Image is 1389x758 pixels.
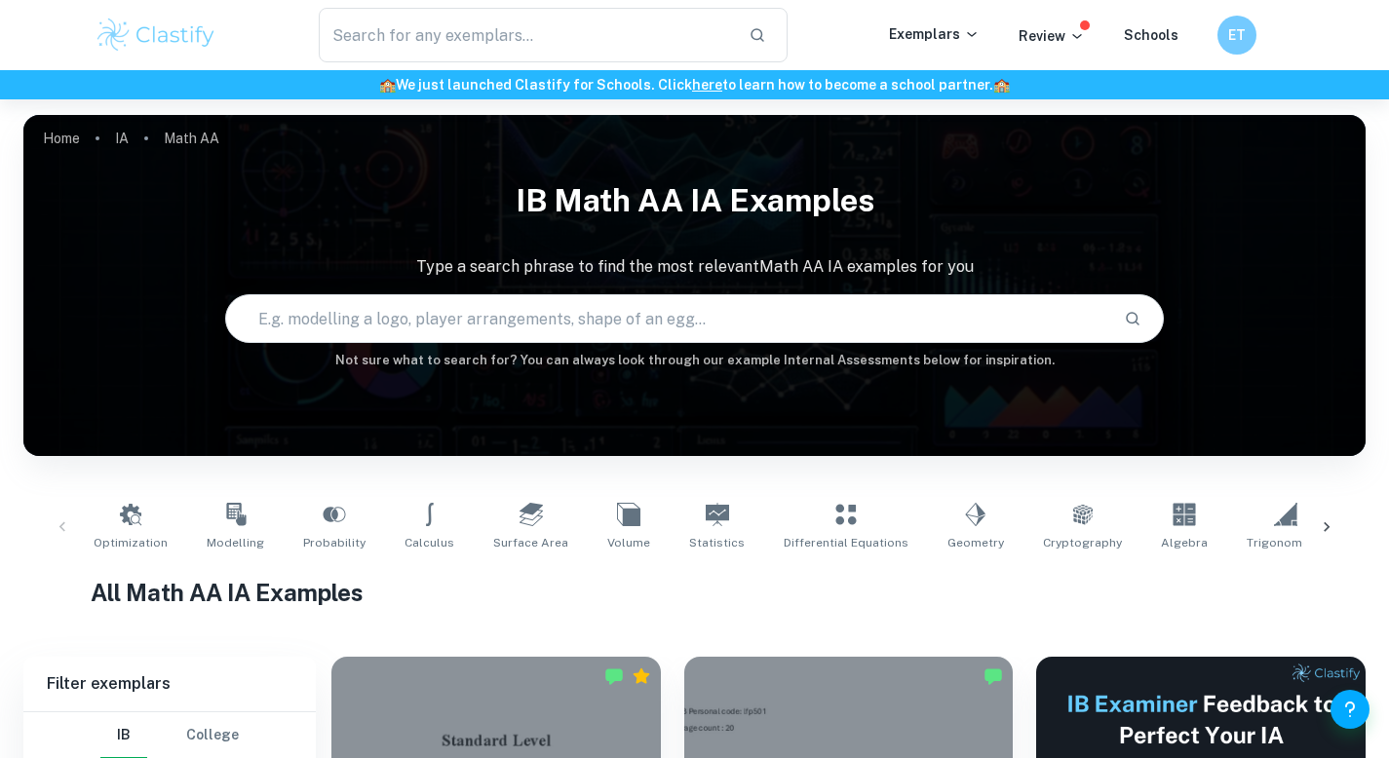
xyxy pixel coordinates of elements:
h6: We just launched Clastify for Schools. Click to learn how to become a school partner. [4,74,1385,95]
span: Modelling [207,534,264,551]
p: Type a search phrase to find the most relevant Math AA IA examples for you [23,255,1366,279]
span: Geometry [947,534,1004,551]
h6: Not sure what to search for? You can always look through our example Internal Assessments below f... [23,351,1366,370]
h1: All Math AA IA Examples [91,575,1298,610]
p: Exemplars [889,23,980,45]
button: Help and Feedback [1331,690,1370,729]
span: 🏫 [379,77,396,93]
button: Search [1116,302,1149,335]
span: Surface Area [493,534,568,551]
p: Review [1019,25,1085,47]
img: Marked [984,666,1003,686]
h1: IB Math AA IA examples [23,170,1366,232]
button: ET [1217,16,1256,55]
p: Math AA [164,128,219,149]
span: Trigonometry [1247,534,1325,551]
span: Differential Equations [784,534,908,551]
span: Cryptography [1043,534,1122,551]
span: Statistics [689,534,745,551]
span: Calculus [405,534,454,551]
input: E.g. modelling a logo, player arrangements, shape of an egg... [226,291,1109,346]
img: Marked [604,666,624,686]
h6: ET [1225,24,1248,46]
a: here [692,77,722,93]
a: Schools [1124,27,1178,43]
span: Algebra [1161,534,1208,551]
img: Clastify logo [95,16,218,55]
div: Premium [632,666,651,686]
span: Volume [607,534,650,551]
span: 🏫 [993,77,1010,93]
h6: Filter exemplars [23,657,316,711]
span: Optimization [94,534,168,551]
input: Search for any exemplars... [319,8,734,62]
a: Home [43,125,80,152]
a: IA [115,125,129,152]
span: Probability [303,534,366,551]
